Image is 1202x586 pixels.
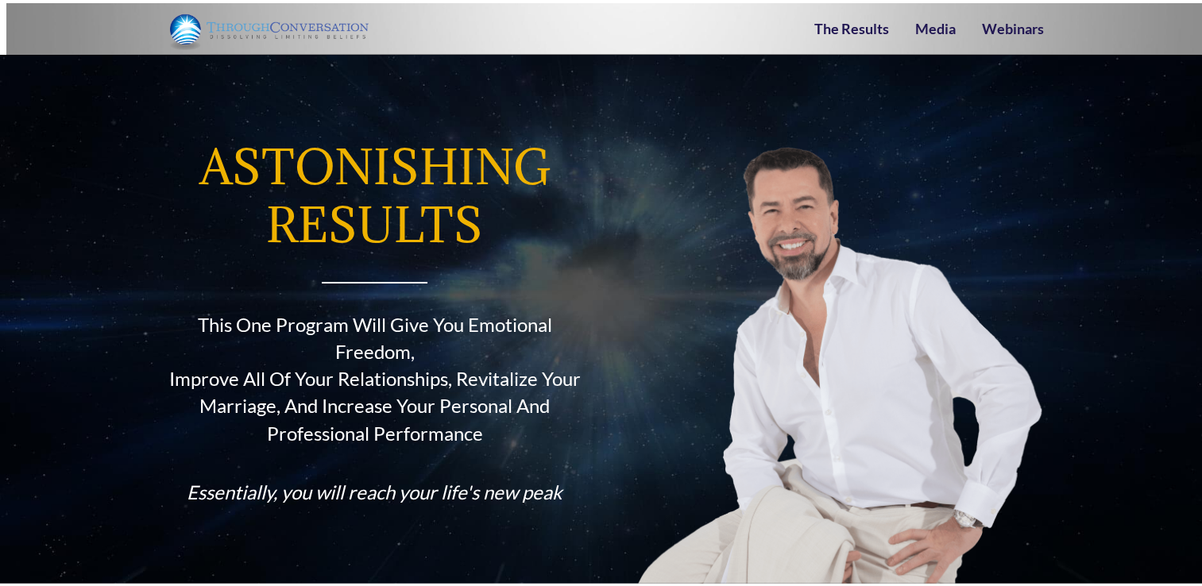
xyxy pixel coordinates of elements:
i: Essentially, you will reach your life's new peak [187,477,562,500]
a: The Results [814,17,889,34]
a: Media [915,17,956,34]
div: Astonishing Results [162,135,587,251]
a: Webinars [982,17,1044,34]
div: Improve All Of Your Relationships, Revitalize Your Marriage, And Increase Your Personal And Profe... [162,362,587,444]
div: This One Program Will Give You Emotional Freedom, [162,308,587,444]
